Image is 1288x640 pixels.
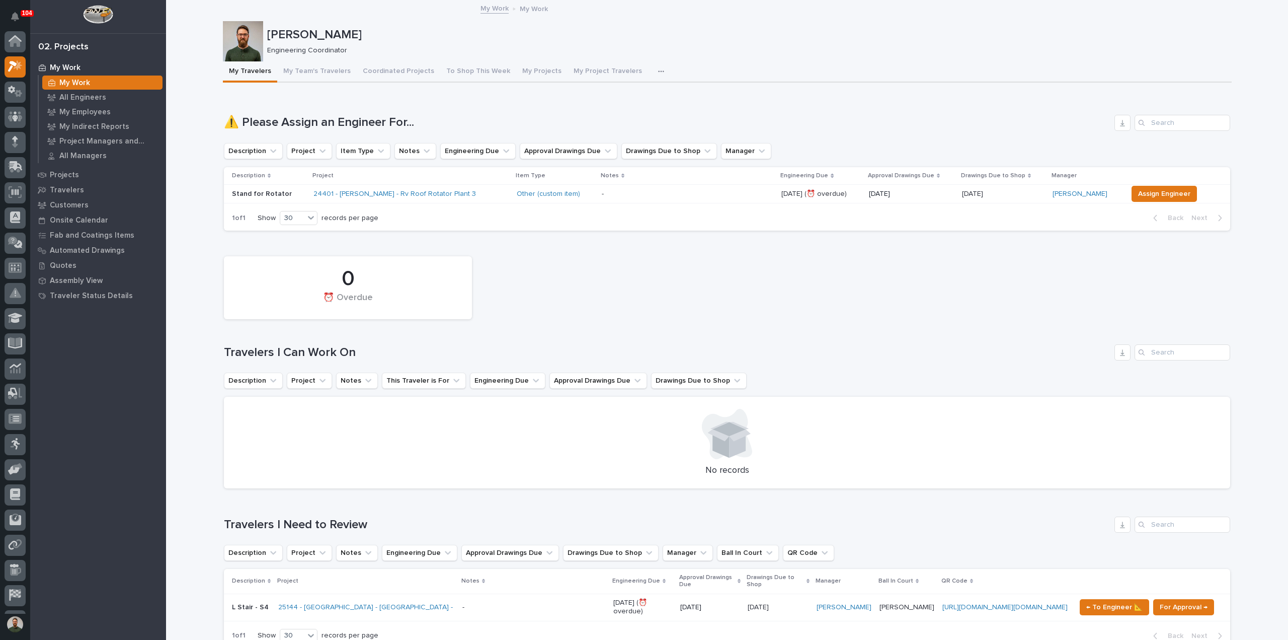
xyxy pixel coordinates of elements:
[440,143,516,159] button: Engineering Due
[5,6,26,27] button: Notifications
[612,576,660,587] p: Engineering Due
[38,42,89,53] div: 02. Projects
[440,61,516,83] button: To Shop This Week
[336,373,378,389] button: Notes
[224,594,1230,621] tr: L Stair - S425144 - [GEOGRAPHIC_DATA] - [GEOGRAPHIC_DATA] - ATX [GEOGRAPHIC_DATA] - [DATE] (⏰ ove...
[382,545,457,561] button: Engineering Due
[1191,214,1214,223] span: Next
[30,243,166,258] a: Automated Drawings
[267,46,1224,55] p: Engineering Coordinator
[224,115,1110,130] h1: ⚠️ Please Assign an Engineer For...
[517,190,580,198] a: Other (custom item)
[59,108,111,117] p: My Employees
[50,231,134,240] p: Fab and Coatings Items
[461,576,479,587] p: Notes
[59,93,106,102] p: All Engineers
[241,266,455,292] div: 0
[50,216,108,225] p: Onsite Calendar
[5,614,26,635] button: users-avatar
[1135,517,1230,533] input: Search
[1160,601,1207,613] span: For Approval →
[336,545,378,561] button: Notes
[663,545,713,561] button: Manager
[1135,344,1230,361] input: Search
[39,149,166,163] a: All Managers
[962,188,985,198] p: [DATE]
[224,545,283,561] button: Description
[30,258,166,273] a: Quotes
[59,152,107,161] p: All Managers
[1052,170,1077,181] p: Manager
[267,28,1228,42] p: [PERSON_NAME]
[30,60,166,75] a: My Work
[50,276,103,286] p: Assembly View
[961,170,1025,181] p: Drawings Due to Shop
[277,576,298,587] p: Project
[780,170,828,181] p: Engineering Due
[224,143,283,159] button: Description
[30,228,166,243] a: Fab and Coatings Items
[30,167,166,182] a: Projects
[816,576,841,587] p: Manager
[941,576,968,587] p: QR Code
[748,601,771,612] p: [DATE]
[601,170,619,181] p: Notes
[258,631,276,640] p: Show
[236,465,1218,476] p: No records
[59,137,158,146] p: Project Managers and Engineers
[747,572,804,591] p: Drawings Due to Shop
[1132,186,1197,202] button: Assign Engineer
[394,143,436,159] button: Notes
[462,603,464,612] div: -
[1080,599,1149,615] button: ← To Engineer 📐
[717,545,779,561] button: Ball In Court
[39,119,166,133] a: My Indirect Reports
[516,170,545,181] p: Item Type
[22,10,32,17] p: 104
[613,599,672,616] p: [DATE] (⏰ overdue)
[224,518,1110,532] h1: Travelers I Need to Review
[224,373,283,389] button: Description
[869,190,954,198] p: [DATE]
[470,373,545,389] button: Engineering Due
[651,373,747,389] button: Drawings Due to Shop
[680,603,739,612] p: [DATE]
[13,12,26,28] div: Notifications104
[224,185,1230,203] tr: Stand for Rotator24401 - [PERSON_NAME] - Rv Roof Rotator Plant 3 Other (custom item) - [DATE] (⏰ ...
[278,603,539,612] a: 25144 - [GEOGRAPHIC_DATA] - [GEOGRAPHIC_DATA] - ATX [GEOGRAPHIC_DATA]
[59,79,90,88] p: My Work
[516,61,568,83] button: My Projects
[783,545,834,561] button: QR Code
[382,373,466,389] button: This Traveler is For
[879,603,934,612] p: [PERSON_NAME]
[336,143,390,159] button: Item Type
[258,214,276,223] p: Show
[50,63,80,73] p: My Work
[1135,115,1230,131] div: Search
[621,143,717,159] button: Drawings Due to Shop
[1145,214,1187,223] button: Back
[224,345,1110,360] h1: Travelers I Can Work On
[1153,599,1214,615] button: For Approval →
[321,631,378,640] p: records per page
[50,186,84,195] p: Travelers
[321,214,378,223] p: records per page
[520,143,617,159] button: Approval Drawings Due
[878,576,913,587] p: Ball In Court
[868,170,934,181] p: Approval Drawings Due
[287,373,332,389] button: Project
[59,122,129,131] p: My Indirect Reports
[241,293,455,314] div: ⏰ Overdue
[50,201,89,210] p: Customers
[563,545,659,561] button: Drawings Due to Shop
[50,292,133,301] p: Traveler Status Details
[39,76,166,90] a: My Work
[280,213,304,224] div: 30
[30,273,166,288] a: Assembly View
[520,3,548,14] p: My Work
[312,170,334,181] p: Project
[1162,214,1183,223] span: Back
[1086,601,1143,613] span: ← To Engineer 📐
